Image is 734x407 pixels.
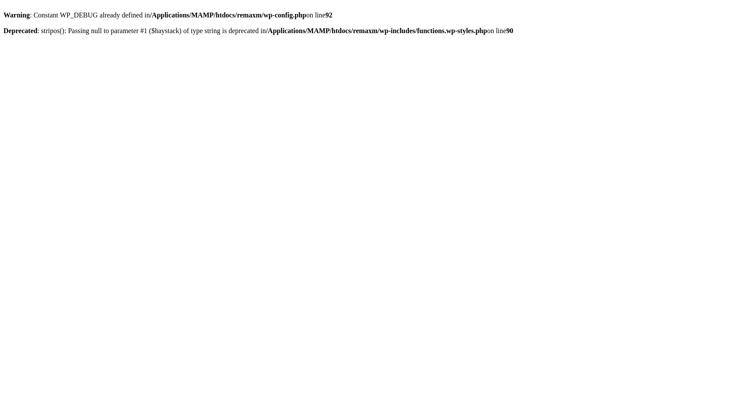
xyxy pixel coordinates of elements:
[3,11,30,19] b: Warning
[150,11,306,19] b: /Applications/MAMP/htdocs/remaxm/wp-config.php
[3,3,731,404] body: : Constant WP_DEBUG already defined in on line : stripos(): Passing null to parameter #1 ($haysta...
[325,11,332,19] b: 92
[266,27,487,34] b: /Applications/MAMP/htdocs/remaxm/wp-includes/functions.wp-styles.php
[3,27,37,34] b: Deprecated
[506,27,513,34] b: 90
